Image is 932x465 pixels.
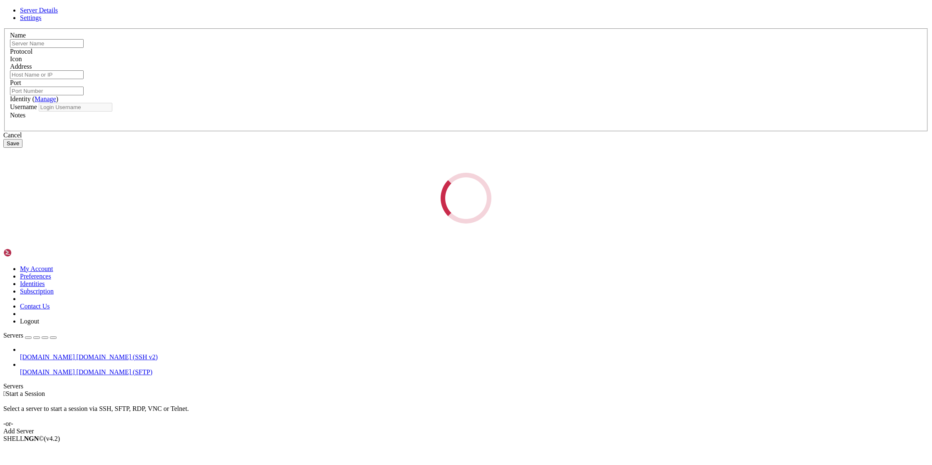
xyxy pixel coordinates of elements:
li: [DOMAIN_NAME] [DOMAIN_NAME] (SFTP) [20,361,929,376]
div: Cancel [3,132,929,139]
span: SHELL © [3,435,60,442]
div: Add Server [3,428,929,435]
img: Shellngn [3,249,51,257]
div: Servers [3,383,929,390]
label: Identity [10,95,58,102]
a: Manage [35,95,56,102]
b: NGN [24,435,39,442]
a: My Account [20,265,53,272]
a: [DOMAIN_NAME] [DOMAIN_NAME] (SSH v2) [20,353,929,361]
a: Subscription [20,288,54,295]
input: Login Username [39,103,112,112]
label: Username [10,103,37,110]
label: Protocol [10,48,32,55]
span:  [3,390,6,397]
a: Logout [20,318,39,325]
label: Icon [10,55,22,62]
span: Start a Session [6,390,45,397]
a: Preferences [20,273,51,280]
label: Name [10,32,26,39]
span: [DOMAIN_NAME] [20,353,75,361]
input: Server Name [10,39,84,48]
a: Identities [20,280,45,287]
input: Port Number [10,87,84,95]
span: [DOMAIN_NAME] (SFTP) [77,368,153,375]
label: Notes [10,112,25,119]
a: Settings [20,14,42,21]
a: Server Details [20,7,58,14]
span: [DOMAIN_NAME] [20,368,75,375]
span: [DOMAIN_NAME] (SSH v2) [77,353,158,361]
div: Loading... [430,162,502,234]
input: Host Name or IP [10,70,84,79]
label: Address [10,63,32,70]
span: 4.2.0 [44,435,60,442]
div: Select a server to start a session via SSH, SFTP, RDP, VNC or Telnet. -or- [3,398,929,428]
label: Port [10,79,21,86]
button: Save [3,139,22,148]
span: ( ) [32,95,58,102]
li: [DOMAIN_NAME] [DOMAIN_NAME] (SSH v2) [20,346,929,361]
a: Contact Us [20,303,50,310]
a: [DOMAIN_NAME] [DOMAIN_NAME] (SFTP) [20,368,929,376]
a: Servers [3,332,57,339]
span: Servers [3,332,23,339]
